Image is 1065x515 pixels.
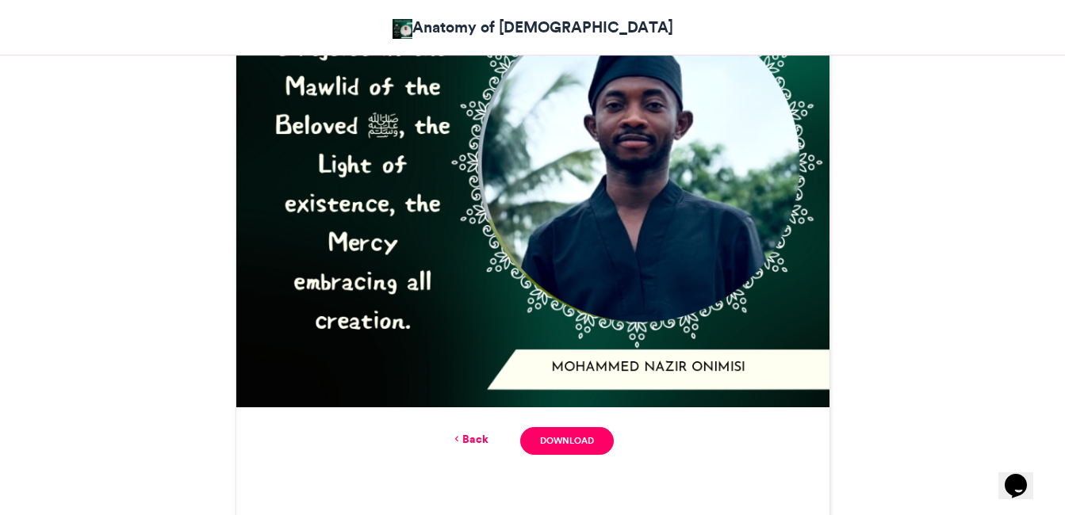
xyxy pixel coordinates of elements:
a: Anatomy of [DEMOGRAPHIC_DATA] [393,16,673,39]
a: Download [520,427,613,455]
a: Back [451,431,488,448]
iframe: chat widget [998,452,1049,499]
img: Umar Hamza [393,19,412,39]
